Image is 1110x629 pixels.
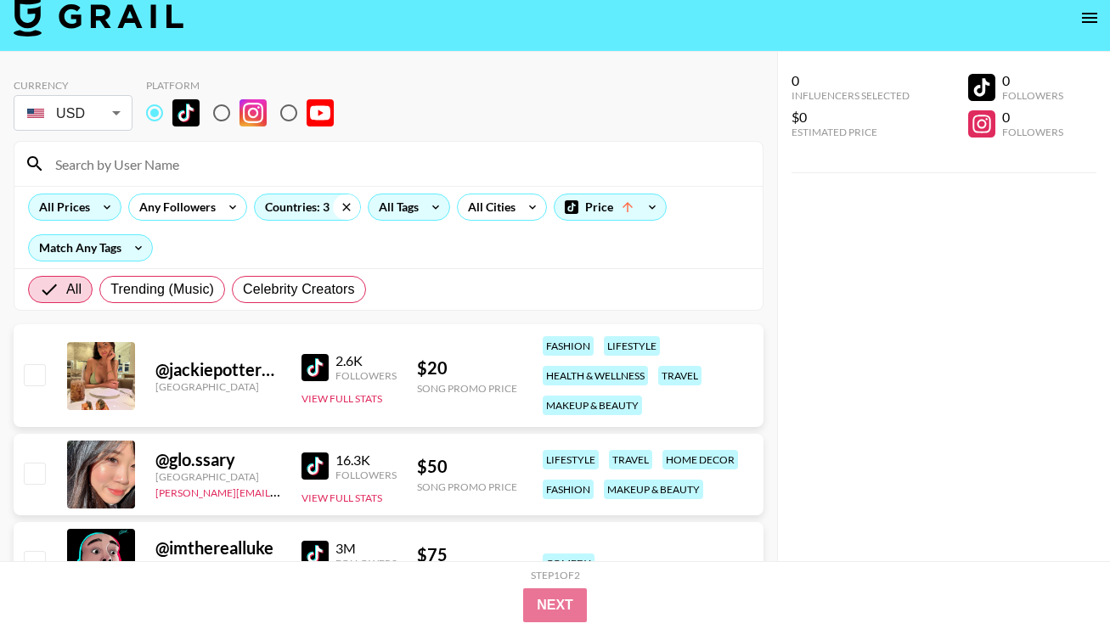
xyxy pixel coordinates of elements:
[335,469,397,481] div: Followers
[301,392,382,405] button: View Full Stats
[66,279,82,300] span: All
[129,194,219,220] div: Any Followers
[301,491,382,504] button: View Full Stats
[609,450,652,469] div: travel
[45,150,752,177] input: Search by User Name
[155,380,281,393] div: [GEOGRAPHIC_DATA]
[604,336,660,356] div: lifestyle
[604,480,703,499] div: makeup & beauty
[155,537,281,559] div: @ imtherealluke
[662,450,738,469] div: home decor
[335,540,397,557] div: 3M
[543,366,648,385] div: health & wellness
[543,336,594,356] div: fashion
[417,480,517,493] div: Song Promo Price
[1002,126,1063,138] div: Followers
[417,456,517,477] div: $ 50
[543,480,594,499] div: fashion
[792,109,910,126] div: $0
[658,366,701,385] div: travel
[307,99,334,126] img: YouTube
[239,99,267,126] img: Instagram
[543,396,642,415] div: makeup & beauty
[172,99,200,126] img: TikTok
[1002,109,1063,126] div: 0
[335,452,397,469] div: 16.3K
[555,194,666,220] div: Price
[335,352,397,369] div: 2.6K
[155,483,487,499] a: [PERSON_NAME][EMAIL_ADDRESS][PERSON_NAME][DOMAIN_NAME]
[243,279,355,300] span: Celebrity Creators
[417,357,517,379] div: $ 20
[301,452,329,480] img: TikTok
[155,559,281,571] div: [GEOGRAPHIC_DATA]
[792,89,910,102] div: Influencers Selected
[335,557,397,570] div: Followers
[146,79,347,92] div: Platform
[531,569,580,581] div: Step 1 of 2
[301,354,329,381] img: TikTok
[301,541,329,568] img: TikTok
[369,194,422,220] div: All Tags
[523,588,587,622] button: Next
[14,79,132,92] div: Currency
[543,553,594,573] div: comedy
[792,72,910,89] div: 0
[417,544,517,565] div: $ 75
[155,470,281,483] div: [GEOGRAPHIC_DATA]
[155,449,281,470] div: @ glo.ssary
[1073,1,1107,35] button: open drawer
[543,450,599,469] div: lifestyle
[155,359,281,380] div: @ jackiepotter8881
[1025,544,1090,609] iframe: Drift Widget Chat Controller
[458,194,519,220] div: All Cities
[1002,72,1063,89] div: 0
[29,235,152,261] div: Match Any Tags
[1002,89,1063,102] div: Followers
[417,382,517,395] div: Song Promo Price
[792,126,910,138] div: Estimated Price
[335,369,397,382] div: Followers
[17,98,129,128] div: USD
[29,194,93,220] div: All Prices
[110,279,214,300] span: Trending (Music)
[255,194,360,220] div: Countries: 3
